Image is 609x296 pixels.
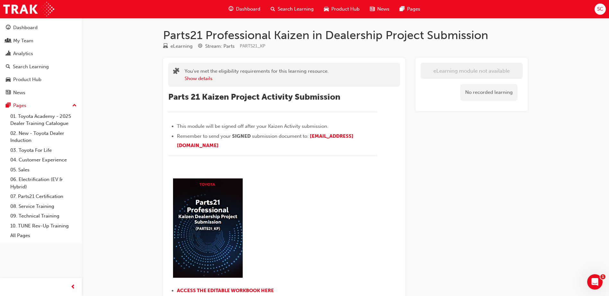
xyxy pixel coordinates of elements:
a: All Pages [8,231,79,241]
button: eLearning module not available [421,63,523,79]
button: Pages [3,100,79,111]
span: Learning resource code [240,43,265,49]
span: 1 [600,274,605,279]
a: Analytics [3,48,79,60]
img: Trak [3,2,54,16]
a: news-iconNews [365,3,395,16]
a: News [3,87,79,99]
span: Pages [407,5,420,13]
span: SIGNED [232,133,251,139]
div: Stream [198,42,235,50]
a: 01. Toyota Academy - 2025 Dealer Training Catalogue [8,111,79,128]
h1: Parts21 Professional Kaizen in Dealership Project Submission [163,28,528,42]
a: search-iconSearch Learning [265,3,319,16]
span: News [377,5,389,13]
a: Product Hub [3,74,79,86]
iframe: Intercom live chat [587,274,603,290]
div: Analytics [13,50,33,57]
span: search-icon [6,64,10,70]
div: My Team [13,37,33,45]
span: chart-icon [6,51,11,57]
a: 07. Parts21 Certification [8,192,79,201]
span: car-icon [324,5,329,13]
a: Dashboard [3,22,79,34]
span: Remember to send your [177,133,231,139]
a: guage-iconDashboard [223,3,265,16]
span: up-icon [72,102,77,110]
a: 08. Service Training [8,201,79,211]
span: prev-icon [71,283,75,291]
button: Show details [185,75,213,82]
a: 03. Toyota For Life [8,145,79,155]
a: 09. Technical Training [8,211,79,221]
div: Stream: Parts [205,43,235,50]
span: Parts 21 Kaizen Project Activity Submission [168,92,340,102]
div: Dashboard [13,24,38,31]
a: pages-iconPages [395,3,425,16]
span: target-icon [198,44,203,49]
a: Search Learning [3,61,79,73]
span: car-icon [6,77,11,83]
span: pages-icon [400,5,405,13]
span: submission document to: [252,133,309,139]
div: No recorded learning [460,84,518,101]
span: learningResourceType_ELEARNING-icon [163,44,168,49]
span: This module will be signed off after your Kaizen Activity submission. [177,123,328,129]
span: pages-icon [6,103,11,109]
span: guage-icon [229,5,233,13]
a: 06. Electrification (EV & Hybrid) [8,175,79,192]
span: Product Hub [331,5,360,13]
span: Search Learning [278,5,314,13]
a: 10. TUNE Rev-Up Training [8,221,79,231]
div: Pages [13,102,26,109]
a: My Team [3,35,79,47]
div: You've met the eligibility requirements for this learning resource. [185,68,329,82]
span: Dashboard [236,5,260,13]
span: people-icon [6,38,11,44]
div: Search Learning [13,63,49,70]
span: guage-icon [6,25,11,31]
a: 04. Customer Experience [8,155,79,165]
span: search-icon [271,5,275,13]
div: Type [163,42,193,50]
a: car-iconProduct Hub [319,3,365,16]
div: News [13,89,25,96]
div: eLearning [170,43,193,50]
span: news-icon [6,90,11,96]
div: Product Hub [13,76,41,83]
span: SC [597,5,603,13]
a: 05. Sales [8,165,79,175]
a: 02. New - Toyota Dealer Induction [8,128,79,145]
span: puzzle-icon [173,68,179,76]
button: DashboardMy TeamAnalyticsSearch LearningProduct HubNews [3,21,79,100]
span: news-icon [370,5,375,13]
button: SC [595,4,606,15]
a: ACCESS THE EDITABLE WORKBOOK HERE [177,288,274,293]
